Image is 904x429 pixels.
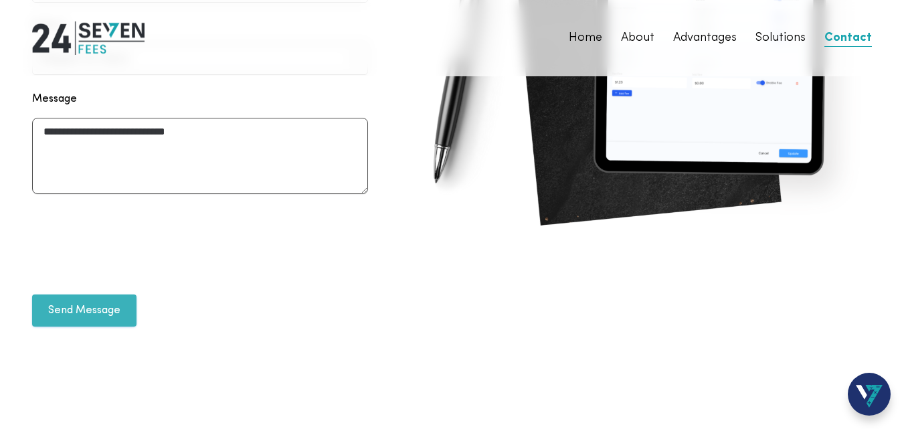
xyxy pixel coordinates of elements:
[32,91,77,107] label: Message
[673,29,737,48] a: Advantages
[32,294,137,327] button: Send Message
[32,21,145,55] img: 24|Seven Fees Logo
[824,29,872,48] a: Contact
[569,29,602,48] a: Home
[755,29,806,48] a: Solutions
[621,29,654,48] a: About
[32,210,236,262] iframe: reCAPTCHA
[32,118,368,194] textarea: Message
